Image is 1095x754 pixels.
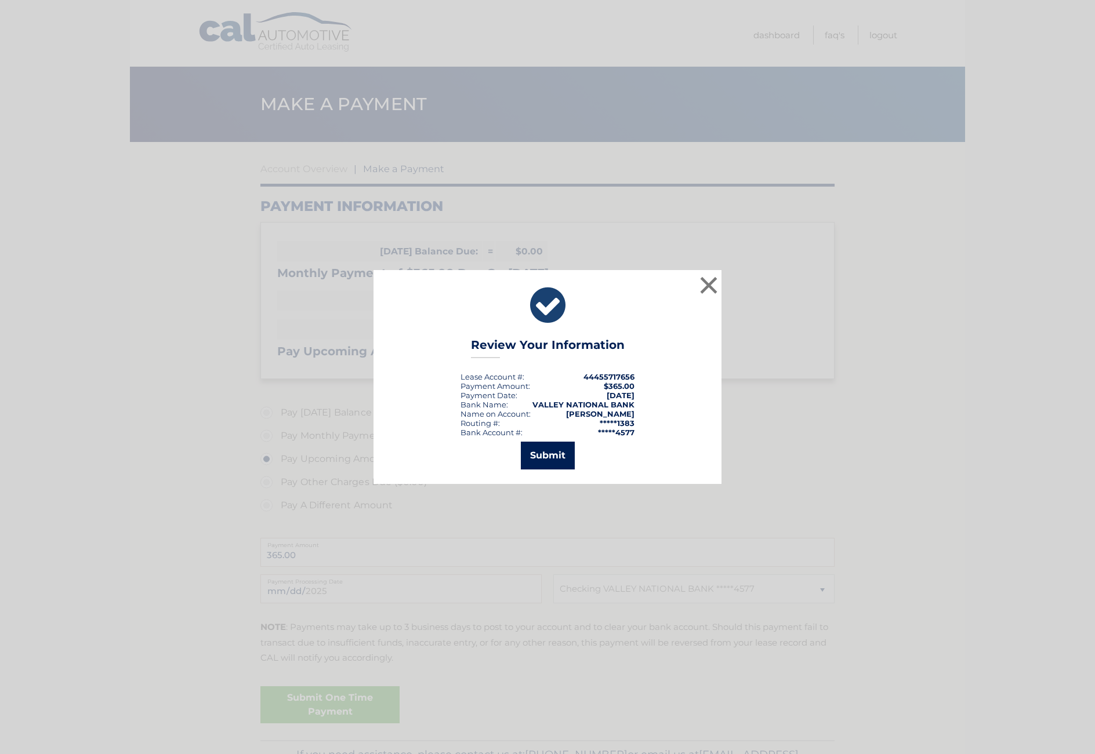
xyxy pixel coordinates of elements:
div: : [461,391,517,400]
strong: [PERSON_NAME] [566,409,634,418]
span: [DATE] [607,391,634,400]
h3: Review Your Information [471,338,625,358]
strong: 44455717656 [583,372,634,381]
div: Bank Account #: [461,428,523,437]
div: Lease Account #: [461,372,524,381]
button: × [697,274,720,297]
div: Payment Amount: [461,381,530,391]
div: Name on Account: [461,409,531,418]
div: Bank Name: [461,400,508,409]
div: Routing #: [461,418,500,428]
span: Payment Date [461,391,516,400]
strong: VALLEY NATIONAL BANK [532,400,634,409]
span: $365.00 [604,381,634,391]
button: Submit [521,442,575,469]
